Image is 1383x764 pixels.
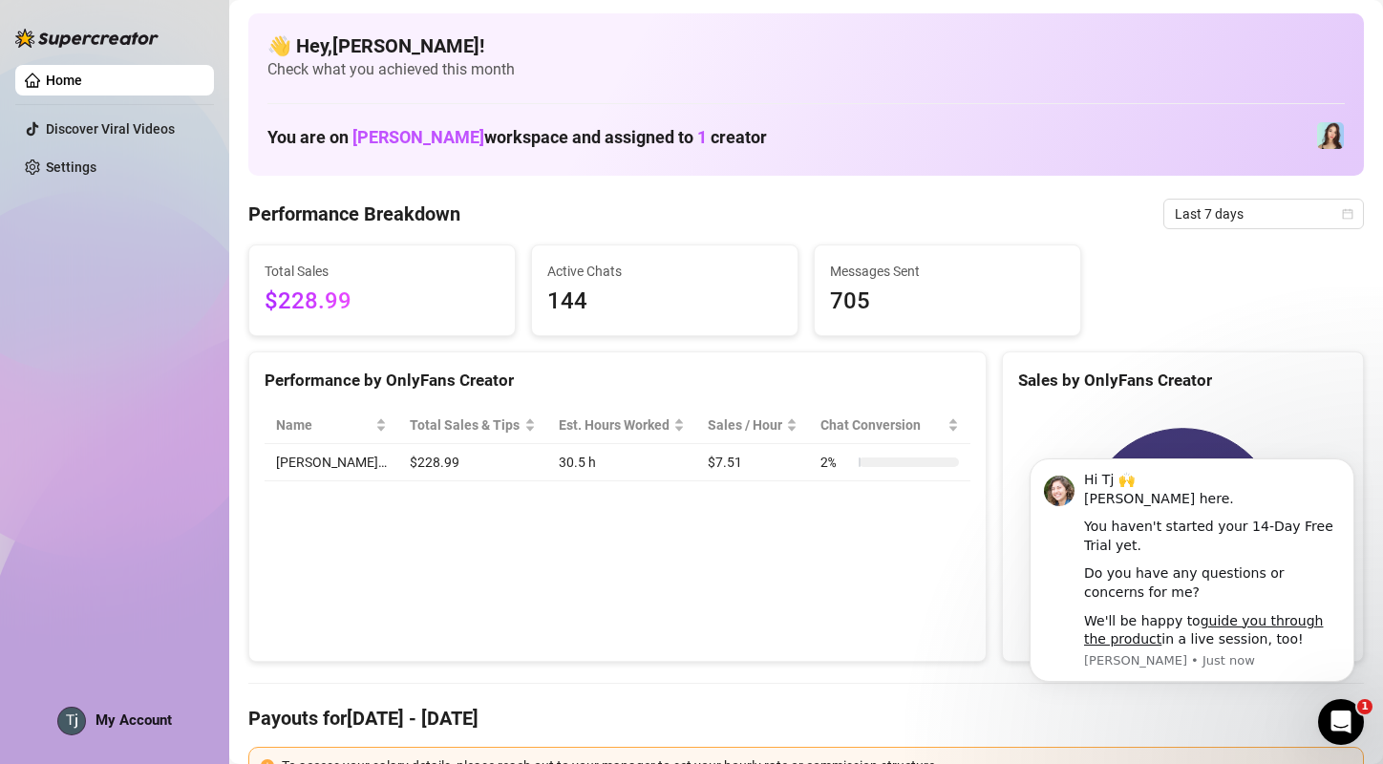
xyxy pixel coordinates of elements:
span: My Account [96,711,172,729]
div: Est. Hours Worked [559,414,670,435]
span: 144 [547,284,782,320]
h4: Performance Breakdown [248,201,460,227]
span: Total Sales & Tips [410,414,520,435]
span: Active Chats [547,261,782,282]
img: logo-BBDzfeDw.svg [15,29,159,48]
td: [PERSON_NAME]… [265,444,398,481]
h4: Payouts for [DATE] - [DATE] [248,705,1364,732]
span: Messages Sent [830,261,1065,282]
span: $228.99 [265,284,500,320]
span: 2 % [820,452,851,473]
h4: 👋 Hey, [PERSON_NAME] ! [267,32,1345,59]
h1: You are on workspace and assigned to creator [267,127,767,148]
span: Check what you achieved this month [267,59,1345,80]
img: ACg8ocIB2-_DDlQ1tsDnjf7P2NCSh4di4ioAJ8P-QhmsLtndf0RA-Q=s96-c [58,708,85,734]
span: Name [276,414,372,435]
th: Chat Conversion [809,407,970,444]
iframe: Intercom live chat [1318,699,1364,745]
td: $228.99 [398,444,546,481]
img: Amelia [1317,122,1344,149]
span: Sales / Hour [708,414,782,435]
span: Chat Conversion [820,414,944,435]
span: 705 [830,284,1065,320]
a: Discover Viral Videos [46,121,175,137]
div: Performance by OnlyFans Creator [265,368,970,393]
td: $7.51 [696,444,809,481]
span: calendar [1342,208,1353,220]
th: Name [265,407,398,444]
th: Sales / Hour [696,407,809,444]
a: Settings [46,159,96,175]
div: Sales by OnlyFans Creator [1018,368,1348,393]
a: Home [46,73,82,88]
span: Total Sales [265,261,500,282]
span: 1 [1357,699,1372,714]
span: Last 7 days [1175,200,1352,228]
span: 1 [697,127,707,147]
th: Total Sales & Tips [398,407,546,444]
td: 30.5 h [547,444,696,481]
iframe: Intercom notifications message [1001,430,1383,712]
span: [PERSON_NAME] [352,127,484,147]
